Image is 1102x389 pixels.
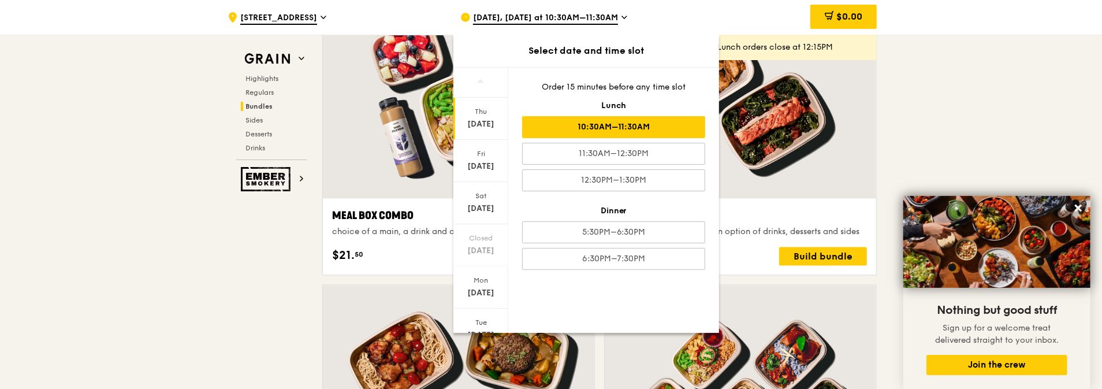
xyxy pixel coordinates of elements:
[455,149,507,158] div: Fri
[522,100,705,112] div: Lunch
[473,12,618,25] span: [DATE], [DATE] at 10:30AM–11:30AM
[455,276,507,285] div: Mon
[245,102,273,110] span: Bundles
[245,130,272,138] span: Desserts
[245,75,278,83] span: Highlights
[453,44,719,58] div: Select date and time slot
[240,12,317,25] span: [STREET_ADDRESS]
[455,234,507,243] div: Closed
[522,143,705,165] div: 11:30AM–12:30PM
[245,88,274,97] span: Regulars
[245,144,265,152] span: Drinks
[614,226,867,238] div: choice of two mains and an option of drinks, desserts and sides
[455,118,507,130] div: [DATE]
[245,116,263,124] span: Sides
[779,247,867,265] div: Build bundle
[926,355,1067,375] button: Join the crew
[455,245,507,257] div: [DATE]
[1069,199,1088,217] button: Close
[455,107,507,116] div: Thu
[935,323,1059,345] span: Sign up for a welcome treat delivered straight to your inbox.
[241,167,294,191] img: Ember Smokery web logo
[836,11,862,22] span: $0.00
[903,196,1090,288] img: DSC07876-Edit02-Large.jpeg
[332,208,585,224] div: Meal Box Combo
[455,203,507,214] div: [DATE]
[717,42,868,53] div: Lunch orders close at 12:15PM
[332,226,585,238] div: choice of a main, a drink and a side or dessert
[332,247,355,264] span: $21.
[455,191,507,201] div: Sat
[522,248,705,270] div: 6:30PM–7:30PM
[455,329,507,341] div: [DATE]
[455,287,507,299] div: [DATE]
[614,208,867,224] div: Twosome
[455,161,507,172] div: [DATE]
[355,250,363,259] span: 50
[522,221,705,243] div: 5:30PM–6:30PM
[937,303,1057,317] span: Nothing but good stuff
[241,49,294,69] img: Grain web logo
[522,81,705,93] div: Order 15 minutes before any time slot
[522,205,705,217] div: Dinner
[455,318,507,327] div: Tue
[522,116,705,138] div: 10:30AM–11:30AM
[522,169,705,191] div: 12:30PM–1:30PM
